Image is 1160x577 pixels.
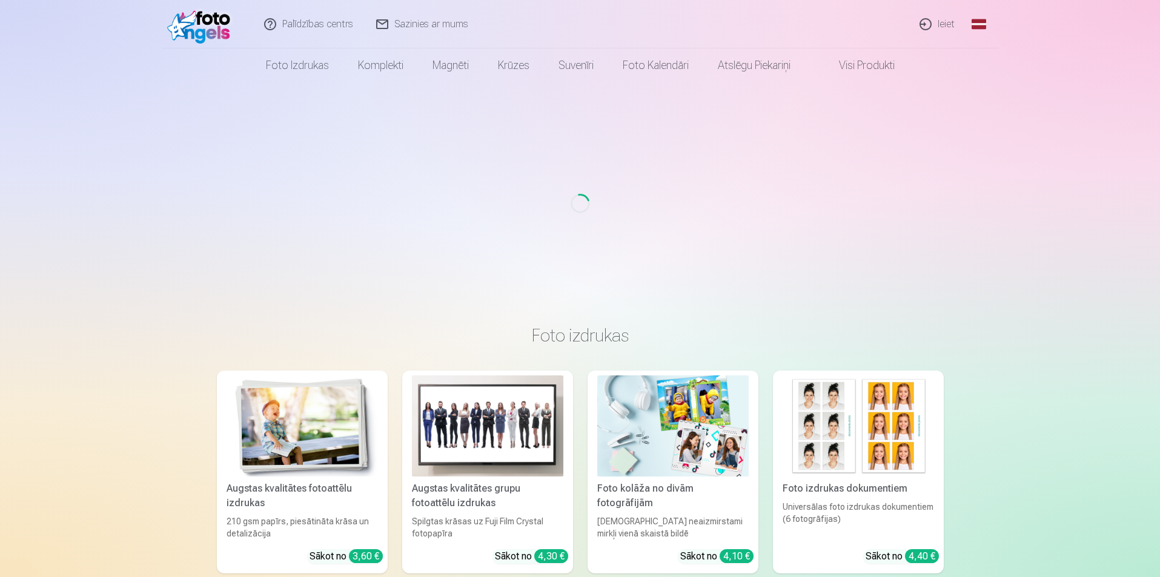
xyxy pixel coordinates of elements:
[592,515,754,539] div: [DEMOGRAPHIC_DATA] neaizmirstami mirkļi vienā skaistā bildē
[222,515,383,539] div: 210 gsm papīrs, piesātināta krāsa un detalizācija
[495,549,568,564] div: Sākot no
[227,325,934,346] h3: Foto izdrukas
[407,481,568,510] div: Augstas kvalitātes grupu fotoattēlu izdrukas
[227,375,378,476] img: Augstas kvalitātes fotoattēlu izdrukas
[597,375,749,476] img: Foto kolāža no divām fotogrāfijām
[680,549,754,564] div: Sākot no
[778,501,939,539] div: Universālas foto izdrukas dokumentiem (6 fotogrāfijas)
[310,549,383,564] div: Sākot no
[773,371,944,573] a: Foto izdrukas dokumentiemFoto izdrukas dokumentiemUniversālas foto izdrukas dokumentiem (6 fotogr...
[592,481,754,510] div: Foto kolāža no divām fotogrāfijām
[412,375,563,476] img: Augstas kvalitātes grupu fotoattēlu izdrukas
[720,549,754,563] div: 4,10 €
[778,481,939,496] div: Foto izdrukas dokumentiem
[544,48,608,82] a: Suvenīri
[805,48,909,82] a: Visi produkti
[866,549,939,564] div: Sākot no
[251,48,343,82] a: Foto izdrukas
[167,5,237,44] img: /fa1
[222,481,383,510] div: Augstas kvalitātes fotoattēlu izdrukas
[905,549,939,563] div: 4,40 €
[483,48,544,82] a: Krūzes
[349,549,383,563] div: 3,60 €
[703,48,805,82] a: Atslēgu piekariņi
[217,371,388,573] a: Augstas kvalitātes fotoattēlu izdrukasAugstas kvalitātes fotoattēlu izdrukas210 gsm papīrs, piesā...
[588,371,758,573] a: Foto kolāža no divām fotogrāfijāmFoto kolāža no divām fotogrāfijām[DEMOGRAPHIC_DATA] neaizmirstam...
[783,375,934,476] img: Foto izdrukas dokumentiem
[407,515,568,539] div: Spilgtas krāsas uz Fuji Film Crystal fotopapīra
[402,371,573,573] a: Augstas kvalitātes grupu fotoattēlu izdrukasAugstas kvalitātes grupu fotoattēlu izdrukasSpilgtas ...
[534,549,568,563] div: 4,30 €
[343,48,418,82] a: Komplekti
[608,48,703,82] a: Foto kalendāri
[418,48,483,82] a: Magnēti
